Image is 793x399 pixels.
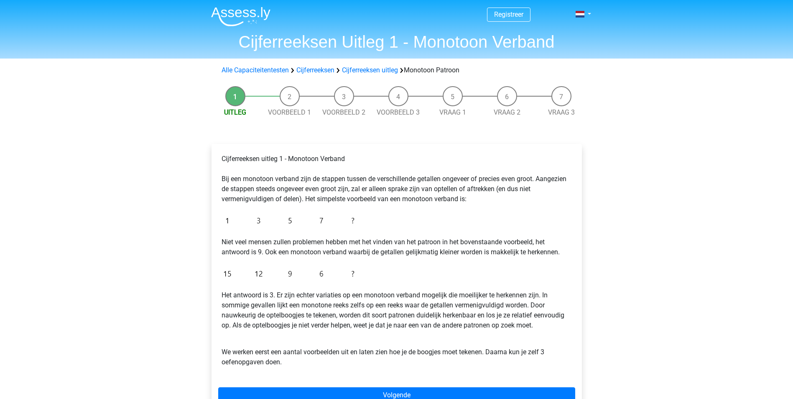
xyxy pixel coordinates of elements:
p: Het antwoord is 3. Er zijn echter variaties op een monotoon verband mogelijk die moeilijker te he... [222,290,572,330]
a: Alle Capaciteitentesten [222,66,289,74]
a: Cijferreeksen [296,66,334,74]
p: We werken eerst een aantal voorbeelden uit en laten zien hoe je de boogjes moet tekenen. Daarna k... [222,337,572,367]
div: Monotoon Patroon [218,65,575,75]
p: Cijferreeksen uitleg 1 - Monotoon Verband Bij een monotoon verband zijn de stappen tussen de vers... [222,154,572,204]
a: Uitleg [224,108,246,116]
img: Figure sequences Example 1.png [222,211,359,230]
img: Figure sequences Example 2.png [222,264,359,284]
a: Voorbeeld 3 [377,108,420,116]
a: Cijferreeksen uitleg [342,66,398,74]
a: Vraag 1 [439,108,466,116]
a: Vraag 3 [548,108,575,116]
a: Registreer [494,10,523,18]
a: Voorbeeld 2 [322,108,365,116]
p: Niet veel mensen zullen problemen hebben met het vinden van het patroon in het bovenstaande voorb... [222,237,572,257]
img: Assessly [211,7,270,26]
a: Vraag 2 [494,108,520,116]
h1: Cijferreeksen Uitleg 1 - Monotoon Verband [204,32,589,52]
a: Voorbeeld 1 [268,108,311,116]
